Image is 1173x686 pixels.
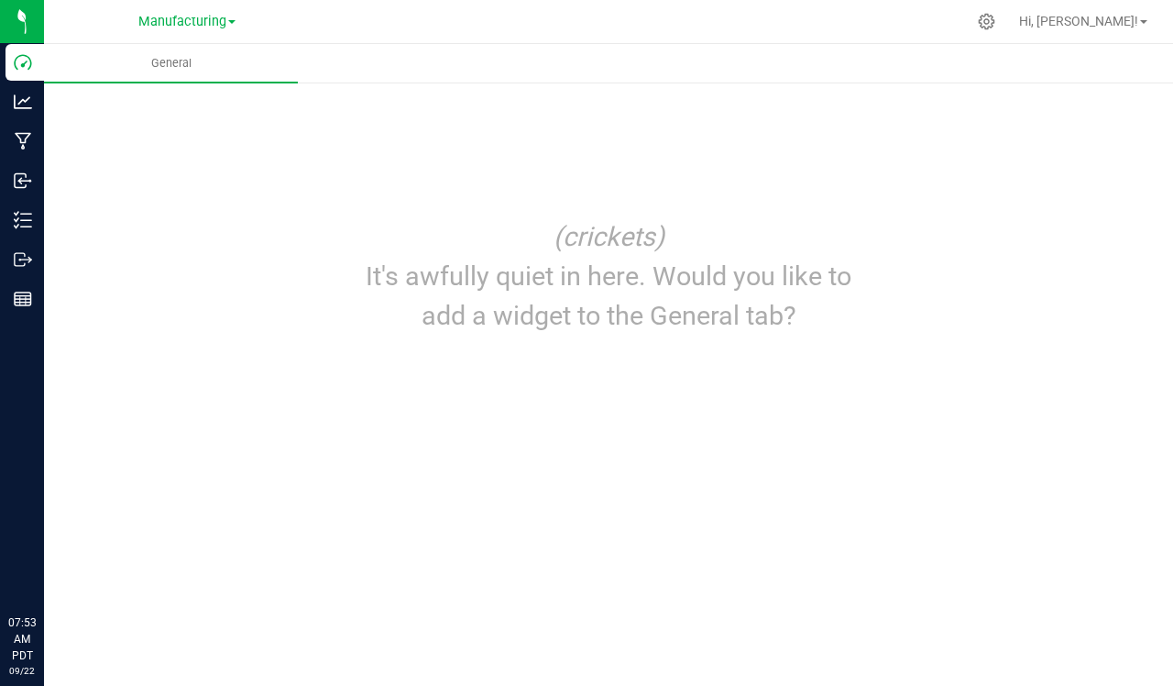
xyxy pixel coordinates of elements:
[14,93,32,111] inline-svg: Analytics
[44,44,298,83] a: General
[1019,14,1138,28] span: Hi, [PERSON_NAME]!
[554,221,664,252] i: (crickets)
[14,250,32,269] inline-svg: Outbound
[126,55,216,72] span: General
[14,211,32,229] inline-svg: Inventory
[975,13,998,30] div: Manage settings
[14,132,32,150] inline-svg: Manufacturing
[356,257,862,336] p: It's awfully quiet in here. Would you like to add a widget to the General tab?
[8,614,36,664] p: 07:53 AM PDT
[138,14,226,29] span: Manufacturing
[14,171,32,190] inline-svg: Inbound
[14,53,32,72] inline-svg: Dashboard
[8,664,36,678] p: 09/22
[14,290,32,308] inline-svg: Reports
